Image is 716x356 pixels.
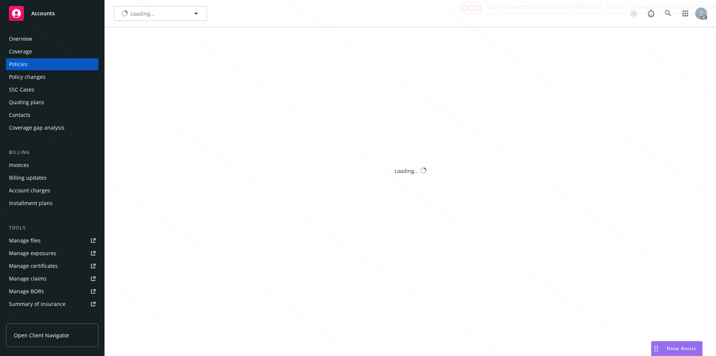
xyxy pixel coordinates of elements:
a: SSC Cases [6,84,98,96]
div: Manage certificates [9,260,58,272]
div: SSC Cases [9,84,34,96]
a: Installment plans [6,197,98,209]
div: Manage files [9,235,41,247]
span: Loading... [131,10,155,18]
a: Manage claims [6,273,98,285]
a: Invoices [6,159,98,171]
div: Account charges [9,185,50,196]
a: Accounts [6,3,98,24]
a: Manage BORs [6,285,98,297]
a: Manage certificates [6,260,98,272]
a: Billing updates [6,172,98,184]
a: Coverage gap analysis [6,122,98,134]
a: Switch app [678,6,693,21]
div: Coverage [9,46,32,58]
div: Invoices [9,159,29,171]
a: Policies [6,58,98,70]
a: Coverage [6,46,98,58]
div: Manage claims [9,273,47,285]
div: Manage exposures [9,247,56,259]
div: Loading... [395,167,419,174]
span: Open Client Navigator [14,331,69,339]
a: Summary of insurance [6,298,98,310]
button: Nova Assist [651,341,703,356]
a: Account charges [6,185,98,196]
div: Overview [9,33,32,45]
a: Overview [6,33,98,45]
div: Policies [9,58,28,70]
a: Quoting plans [6,96,98,108]
div: Contacts [9,109,31,121]
a: Search [661,6,676,21]
a: Contacts [6,109,98,121]
span: Nova Assist [667,345,696,352]
div: Billing [6,149,98,156]
a: Report a Bug [644,6,659,21]
div: Policy changes [9,71,45,83]
div: Drag to move [651,341,661,356]
a: Manage files [6,235,98,247]
div: Tools [6,224,98,232]
div: Quoting plans [9,96,44,108]
a: Manage exposures [6,247,98,259]
a: Policy changes [6,71,98,83]
div: Coverage gap analysis [9,122,65,134]
div: Manage BORs [9,285,44,297]
div: Summary of insurance [9,298,66,310]
a: Start snowing [626,6,641,21]
button: Loading... [114,6,207,21]
div: Billing updates [9,172,47,184]
span: Accounts [31,10,55,16]
div: Installment plans [9,197,53,209]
